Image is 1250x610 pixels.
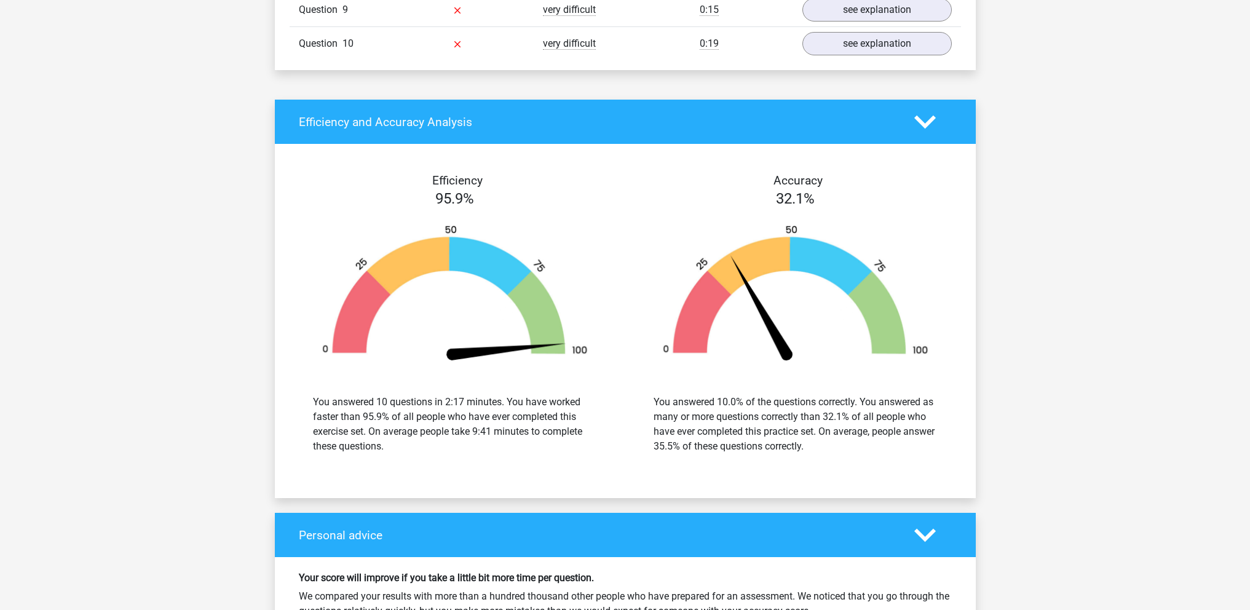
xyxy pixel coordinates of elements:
span: very difficult [543,38,596,50]
span: 10 [342,38,354,49]
h4: Efficiency and Accuracy Analysis [299,115,896,129]
h4: Accuracy [639,173,957,188]
img: 96.83268ea44d82.png [303,224,607,365]
img: 32.a0f4a37ec016.png [644,224,947,365]
div: You answered 10.0% of the questions correctly. You answered as many or more questions correctly t... [654,395,938,454]
span: 0:19 [700,38,719,50]
h4: Personal advice [299,528,896,542]
h6: Your score will improve if you take a little bit more time per question. [299,572,952,584]
span: Question [299,2,342,17]
span: Question [299,36,342,51]
span: 32.1% [776,190,815,207]
span: 0:15 [700,4,719,16]
span: very difficult [543,4,596,16]
h4: Efficiency [299,173,616,188]
div: You answered 10 questions in 2:17 minutes. You have worked faster than 95.9% of all people who ha... [313,395,597,454]
span: 9 [342,4,348,15]
a: see explanation [802,32,952,55]
span: 95.9% [435,190,474,207]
